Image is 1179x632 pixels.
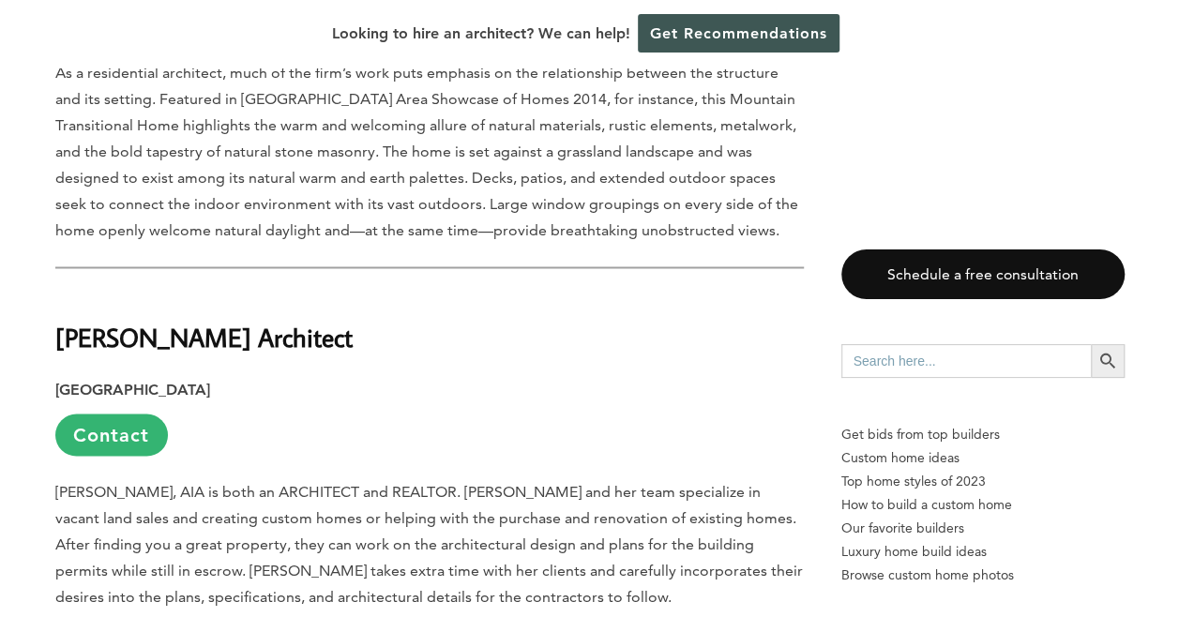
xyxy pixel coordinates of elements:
[55,380,210,398] strong: [GEOGRAPHIC_DATA]
[55,291,804,355] h2: [PERSON_NAME] Architect
[841,517,1125,540] a: Our favorite builders
[638,14,839,53] a: Get Recommendations
[841,564,1125,587] a: Browse custom home photos
[55,414,168,456] a: Contact
[55,478,804,609] p: [PERSON_NAME], AIA is both an ARCHITECT and REALTOR. [PERSON_NAME] and her team specialize in vac...
[841,470,1125,493] a: Top home styles of 2023
[841,493,1125,517] a: How to build a custom home
[55,64,798,239] span: As a residential architect, much of the firm’s work puts emphasis on the relationship between the...
[1085,538,1156,609] iframe: Drift Widget Chat Controller
[841,423,1125,446] p: Get bids from top builders
[841,249,1125,299] a: Schedule a free consultation
[841,344,1091,378] input: Search here...
[841,446,1125,470] a: Custom home ideas
[841,540,1125,564] a: Luxury home build ideas
[1097,351,1118,371] svg: Search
